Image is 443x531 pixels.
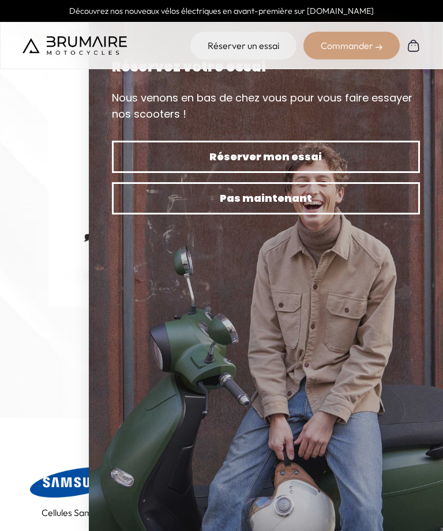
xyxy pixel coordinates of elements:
img: Brumaire Motocycles [22,36,126,55]
div: Commander [303,32,400,59]
p: Cellules Samsung [42,506,111,519]
a: Cellules Samsung [22,464,130,519]
img: Panier [407,39,421,52]
img: right-arrow-2.png [376,44,382,51]
a: Réserver un essai [190,32,296,59]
